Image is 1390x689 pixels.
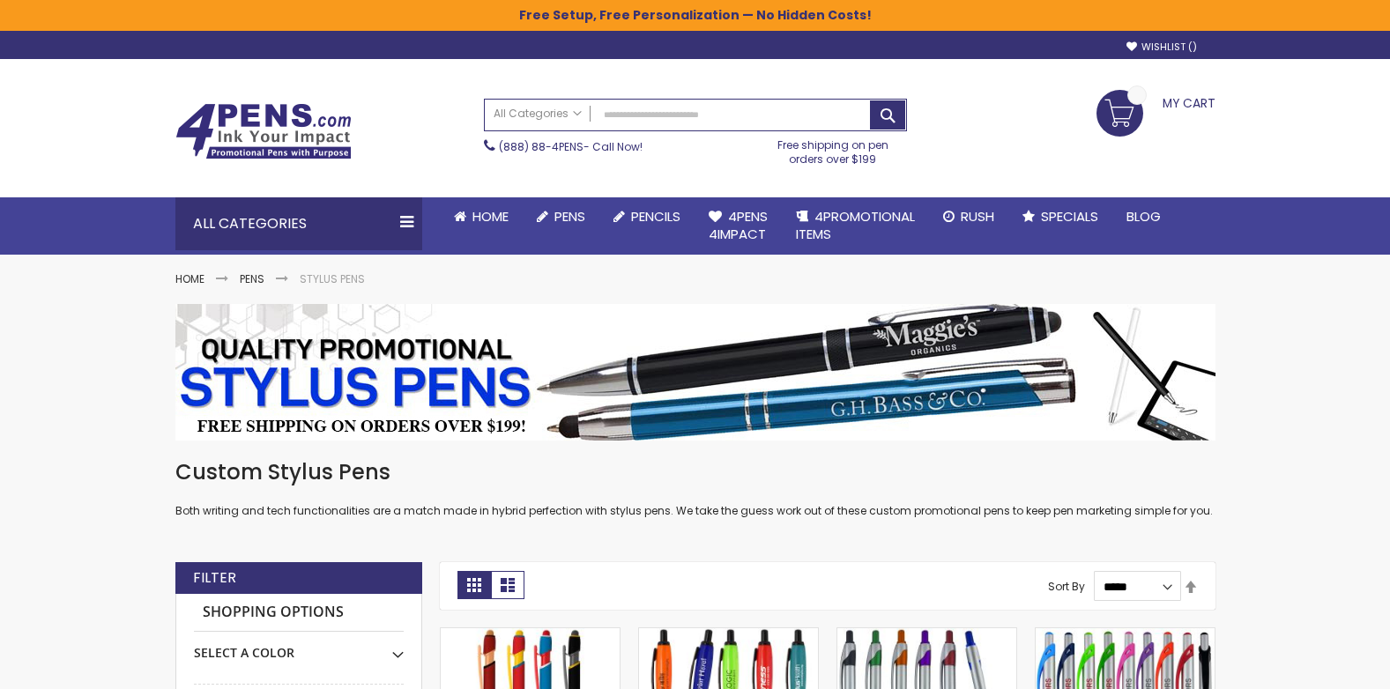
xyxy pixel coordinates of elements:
[499,139,643,154] span: - Call Now!
[1041,207,1098,226] span: Specials
[485,100,591,129] a: All Categories
[175,103,352,159] img: 4Pens Custom Pens and Promotional Products
[1008,197,1112,236] a: Specials
[796,207,915,243] span: 4PROMOTIONAL ITEMS
[175,304,1215,441] img: Stylus Pens
[961,207,994,226] span: Rush
[441,627,620,642] a: Superhero Ellipse Softy Pen with Stylus - Laser Engraved
[929,197,1008,236] a: Rush
[193,568,236,588] strong: Filter
[175,271,204,286] a: Home
[194,594,404,632] strong: Shopping Options
[457,571,491,599] strong: Grid
[300,271,365,286] strong: Stylus Pens
[194,632,404,662] div: Select A Color
[175,458,1215,519] div: Both writing and tech functionalities are a match made in hybrid perfection with stylus pens. We ...
[1048,579,1085,594] label: Sort By
[494,107,582,121] span: All Categories
[709,207,768,243] span: 4Pens 4impact
[554,207,585,226] span: Pens
[837,627,1016,642] a: Slim Jen Silver Stylus
[440,197,523,236] a: Home
[175,458,1215,486] h1: Custom Stylus Pens
[1036,627,1215,642] a: Lexus Stylus Pen
[631,207,680,226] span: Pencils
[523,197,599,236] a: Pens
[1112,197,1175,236] a: Blog
[599,197,695,236] a: Pencils
[639,627,818,642] a: Neon-Bright Promo Pens - Special Offer
[499,139,584,154] a: (888) 88-4PENS
[175,197,422,250] div: All Categories
[782,197,929,255] a: 4PROMOTIONALITEMS
[240,271,264,286] a: Pens
[1126,41,1197,54] a: Wishlist
[472,207,509,226] span: Home
[759,131,907,167] div: Free shipping on pen orders over $199
[695,197,782,255] a: 4Pens4impact
[1126,207,1161,226] span: Blog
